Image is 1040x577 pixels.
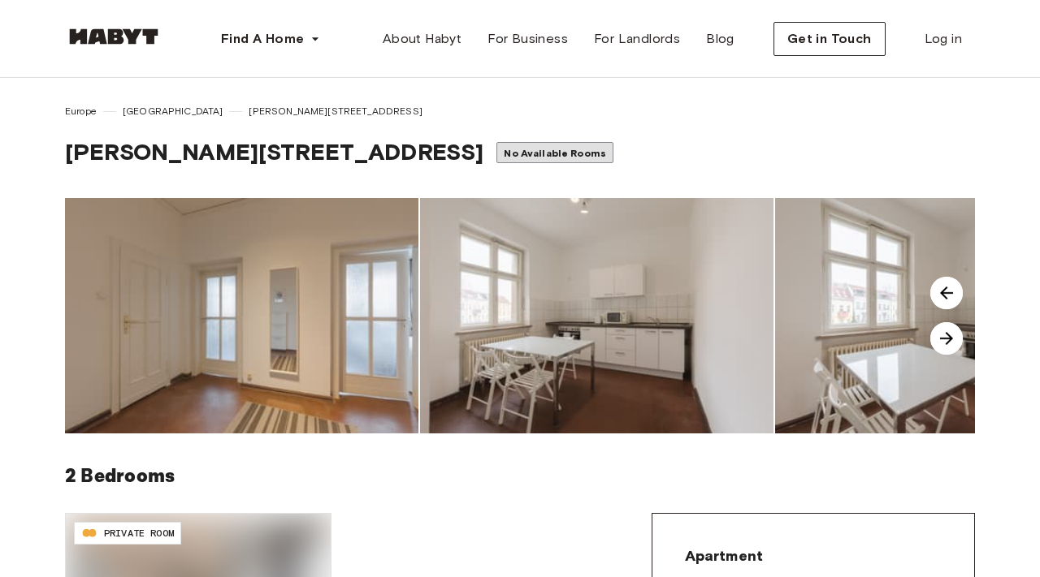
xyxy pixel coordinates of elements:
img: image [65,198,418,433]
span: For Landlords [594,29,680,49]
span: Get in Touch [787,29,872,49]
h6: 2 Bedrooms [65,459,975,493]
span: [GEOGRAPHIC_DATA] [123,104,223,118]
a: For Business [474,23,581,55]
span: Blog [706,29,734,49]
span: For Business [487,29,568,49]
button: Get in Touch [773,22,886,56]
a: For Landlords [581,23,693,55]
span: Log in [925,29,962,49]
a: Log in [912,23,975,55]
span: Europe [65,104,97,118]
span: PRIVATE ROOM [104,526,174,540]
a: Blog [693,23,747,55]
button: Find A Home [208,23,333,55]
span: About Habyt [383,29,461,49]
a: About Habyt [370,23,474,55]
img: image [420,198,773,433]
span: Apartment [685,546,763,566]
img: image-carousel-arrow [930,322,963,355]
span: Find A Home [221,29,304,49]
span: [PERSON_NAME][STREET_ADDRESS] [249,104,422,118]
img: image-carousel-arrow [930,277,963,309]
img: Habyt [65,28,162,45]
span: [PERSON_NAME][STREET_ADDRESS] [65,138,483,166]
span: No Available Rooms [504,147,606,159]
